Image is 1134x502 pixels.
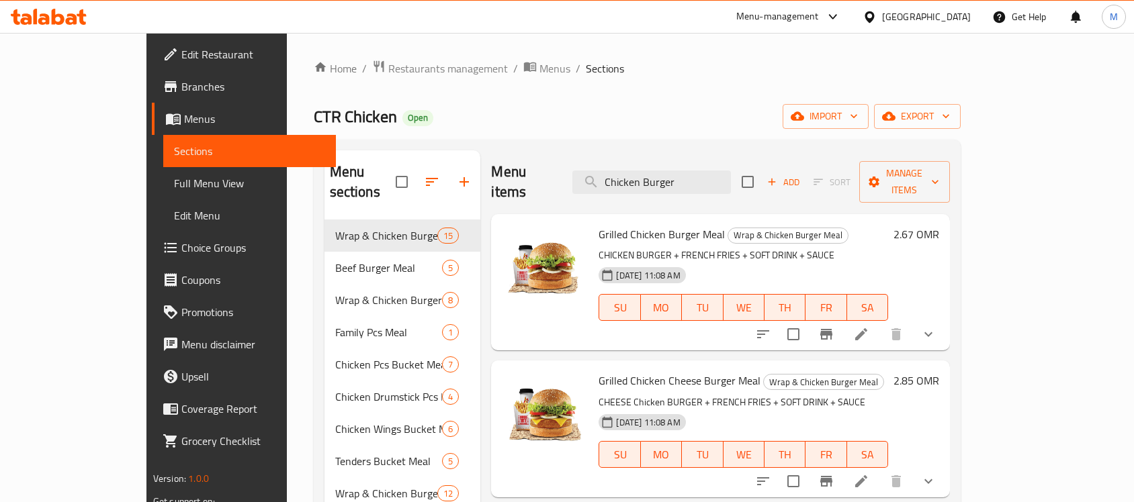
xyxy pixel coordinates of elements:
a: Upsell [152,360,336,393]
div: items [442,453,459,469]
span: Select section [734,168,762,196]
span: Menu disclaimer [181,336,325,352]
span: Select all sections [388,168,416,196]
button: Branch-specific-item [810,318,842,350]
li: / [576,60,580,77]
button: TU [682,294,723,321]
button: MO [641,441,682,468]
div: Wrap & Chicken Burger Meal [728,228,848,244]
span: Grocery Checklist [181,433,325,449]
span: 1.0.0 [188,470,209,487]
span: TH [770,298,800,317]
span: Wrap & Chicken Burger Meal [764,374,883,390]
span: Select section first [805,172,859,193]
a: Choice Groups [152,232,336,264]
span: Tenders Bucket Meal [335,453,443,469]
a: Promotions [152,296,336,328]
div: items [437,485,459,501]
span: Wrap & Chicken Burger Meal [728,228,848,243]
span: [DATE] 11:08 AM [611,416,685,429]
button: SU [599,441,640,468]
div: items [442,356,459,372]
span: 7 [443,358,458,371]
span: Edit Restaurant [181,46,325,62]
li: / [513,60,518,77]
button: SA [847,441,888,468]
span: Sort sections [416,166,448,198]
p: CHEESE Chicken BURGER + FRENCH FRIES + SOFT DRINK + SAUCE [599,394,888,411]
button: FR [805,294,846,321]
span: Sections [174,143,325,159]
span: export [885,108,950,125]
div: Wrap & Chicken Burger Meal15 [324,219,481,252]
span: Wrap & Chicken Burger & Chicken/Tenders/Wings Pcs Meal [335,292,443,308]
div: Chicken Drumstick Pcs Bucket Meal4 [324,381,481,413]
a: Edit menu item [853,473,869,489]
a: Branches [152,70,336,103]
span: Chicken Pcs Bucket Meal [335,356,443,372]
span: Chicken Wings Bucket Meal [335,421,443,437]
span: Promotions [181,304,325,320]
span: MO [646,298,677,317]
a: Menu disclaimer [152,328,336,360]
span: FR [811,298,841,317]
span: Upsell [181,368,325,385]
button: TH [765,441,805,468]
span: Wrap & Chicken Burger Meal [335,228,438,244]
a: Sections [163,135,336,167]
span: Select to update [779,467,808,495]
button: delete [880,318,912,350]
span: Sections [586,60,624,77]
span: WE [729,298,759,317]
span: Wrap & Chicken Burger Sandwich [335,485,438,501]
button: Add [762,172,805,193]
span: Grilled Chicken Cheese Burger Meal [599,370,760,391]
div: Menu-management [736,9,819,25]
a: Edit Menu [163,199,336,232]
a: Restaurants management [372,60,508,77]
div: items [442,421,459,437]
span: Add item [762,172,805,193]
span: Full Menu View [174,175,325,191]
span: TU [687,298,717,317]
span: 4 [443,391,458,403]
button: SU [599,294,640,321]
span: import [793,108,858,125]
span: 5 [443,262,458,274]
span: Edit Menu [174,207,325,223]
p: CHICKEN BURGER + FRENCH FRIES + SOFT DRINK + SAUCE [599,247,888,264]
h6: 2.67 OMR [893,225,939,244]
a: Coverage Report [152,393,336,425]
span: Restaurants management [388,60,508,77]
div: Family Pcs Meal1 [324,316,481,348]
div: items [442,260,459,276]
a: Coupons [152,264,336,296]
button: WE [724,294,765,321]
a: Grocery Checklist [152,425,336,457]
span: WE [729,445,759,464]
button: import [783,104,869,129]
button: delete [880,465,912,497]
button: TU [682,441,723,468]
span: TH [770,445,800,464]
div: items [437,228,459,244]
span: FR [811,445,841,464]
span: TU [687,445,717,464]
button: TH [765,294,805,321]
div: Tenders Bucket Meal5 [324,445,481,477]
span: SA [853,298,883,317]
span: 12 [438,487,458,500]
div: Chicken Pcs Bucket Meal7 [324,348,481,381]
div: Chicken Wings Bucket Meal6 [324,413,481,445]
span: Add [765,174,801,190]
nav: breadcrumb [314,60,961,77]
div: items [442,389,459,405]
div: Wrap & Chicken Burger Meal [763,374,884,390]
span: CTR Chicken [314,101,397,132]
button: WE [724,441,765,468]
span: 5 [443,455,458,468]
